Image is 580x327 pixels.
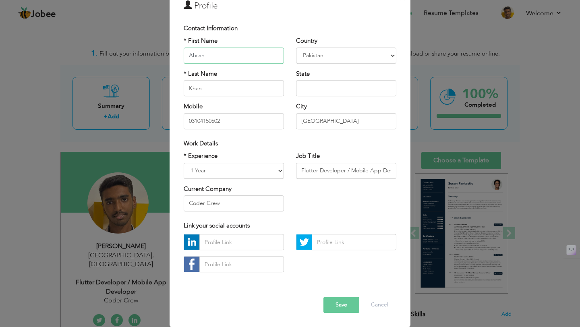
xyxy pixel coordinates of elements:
input: Profile Link [199,234,284,250]
label: Job Title [296,152,320,160]
img: Twitter [296,235,312,250]
label: Current Company [184,185,232,193]
label: Mobile [184,102,203,111]
button: Cancel [363,297,396,313]
img: facebook [184,257,199,272]
input: Profile Link [312,234,396,250]
label: Country [296,37,317,46]
label: City [296,102,307,111]
button: Save [323,297,359,313]
label: * Last Name [184,70,217,78]
img: linkedin [184,235,199,250]
span: Work Details [184,139,218,147]
input: Profile Link [199,257,284,273]
span: Link your social accounts [184,221,250,230]
span: Contact Information [184,24,238,32]
label: State [296,70,310,78]
label: * First Name [184,37,217,46]
label: * Experience [184,152,217,160]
